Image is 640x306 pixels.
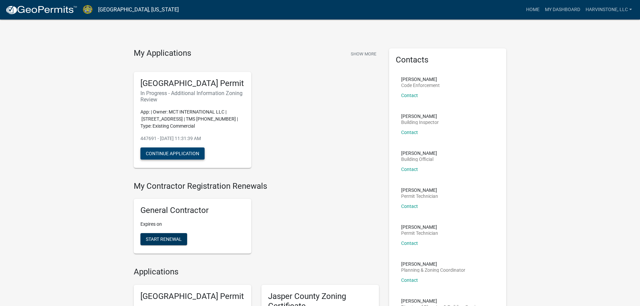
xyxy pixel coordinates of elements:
[401,299,482,303] p: [PERSON_NAME]
[401,277,418,283] a: Contact
[401,231,438,235] p: Permit Technician
[140,292,245,301] h5: [GEOGRAPHIC_DATA] Permit
[140,206,245,215] h5: General Contractor
[401,167,418,172] a: Contact
[542,3,583,16] a: My Dashboard
[401,157,437,162] p: Building Official
[140,108,245,130] p: App: | Owner: MCT INTERNATIONAL LLC | [STREET_ADDRESS] | TMS [PHONE_NUMBER] | Type: Existing Comm...
[140,233,187,245] button: Start Renewal
[348,48,379,59] button: Show More
[523,3,542,16] a: Home
[401,120,439,125] p: Building Inspector
[583,3,635,16] a: Harvinstone, LLC
[401,204,418,209] a: Contact
[98,4,179,15] a: [GEOGRAPHIC_DATA], [US_STATE]
[140,79,245,88] h5: [GEOGRAPHIC_DATA] Permit
[401,225,438,229] p: [PERSON_NAME]
[401,194,438,199] p: Permit Technician
[140,90,245,103] h6: In Progress - Additional Information Zoning Review
[146,236,182,242] span: Start Renewal
[401,151,437,156] p: [PERSON_NAME]
[401,188,438,192] p: [PERSON_NAME]
[401,83,440,88] p: Code Enforcement
[134,181,379,191] h4: My Contractor Registration Renewals
[401,130,418,135] a: Contact
[401,262,465,266] p: [PERSON_NAME]
[401,114,439,119] p: [PERSON_NAME]
[401,93,418,98] a: Contact
[134,267,379,277] h4: Applications
[83,5,93,14] img: Jasper County, South Carolina
[396,55,500,65] h5: Contacts
[140,147,205,160] button: Continue Application
[401,268,465,272] p: Planning & Zoning Coordinator
[134,181,379,259] wm-registration-list-section: My Contractor Registration Renewals
[134,48,191,58] h4: My Applications
[401,77,440,82] p: [PERSON_NAME]
[401,241,418,246] a: Contact
[140,135,245,142] p: 447691 - [DATE] 11:31:39 AM
[140,221,245,228] p: Expires on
